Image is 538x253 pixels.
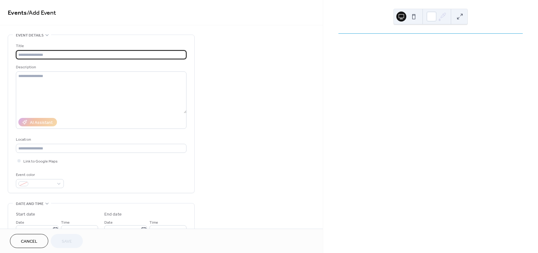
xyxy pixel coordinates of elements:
[149,219,158,226] span: Time
[16,64,185,71] div: Description
[16,32,44,39] span: Event details
[16,219,24,226] span: Date
[10,234,48,248] button: Cancel
[16,172,63,178] div: Event color
[16,136,185,143] div: Location
[16,211,35,218] div: Start date
[16,201,44,207] span: Date and time
[104,211,122,218] div: End date
[61,219,70,226] span: Time
[104,219,113,226] span: Date
[21,238,37,245] span: Cancel
[16,43,185,49] div: Title
[8,7,27,19] a: Events
[23,158,58,165] span: Link to Google Maps
[27,7,56,19] span: / Add Event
